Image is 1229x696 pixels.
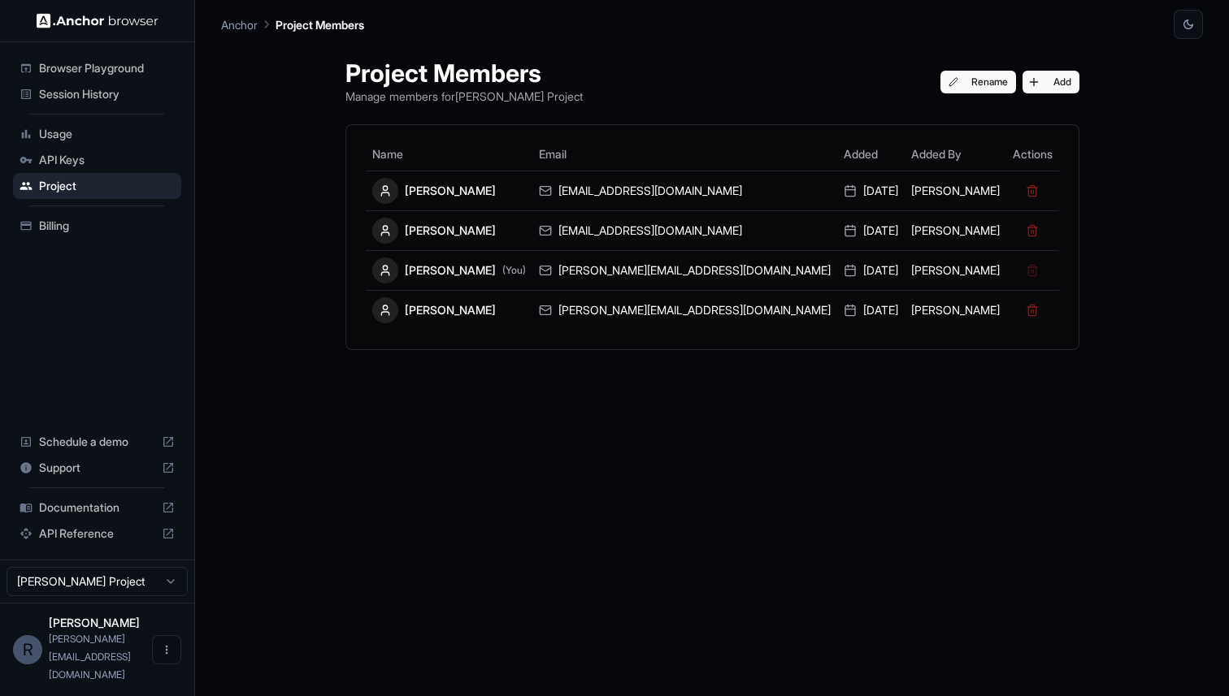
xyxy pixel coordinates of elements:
th: Email [532,138,837,171]
div: Usage [13,121,181,147]
button: Open menu [152,635,181,664]
span: API Reference [39,525,155,542]
div: [EMAIL_ADDRESS][DOMAIN_NAME] [539,183,831,199]
span: Billing [39,218,175,234]
span: ryan@plato.so [49,633,131,681]
td: [PERSON_NAME] [905,290,1006,330]
div: API Reference [13,521,181,547]
div: R [13,635,42,664]
div: [PERSON_NAME] [372,178,526,204]
span: Schedule a demo [39,434,155,450]
div: [DATE] [844,302,898,318]
div: [PERSON_NAME][EMAIL_ADDRESS][DOMAIN_NAME] [539,262,831,279]
span: Browser Playground [39,60,175,76]
td: [PERSON_NAME] [905,210,1006,250]
div: [PERSON_NAME] [372,297,526,323]
span: Documentation [39,499,155,516]
div: Project [13,173,181,199]
th: Actions [1006,138,1059,171]
span: API Keys [39,152,175,168]
div: [DATE] [844,262,898,279]
div: Browser Playground [13,55,181,81]
td: [PERSON_NAME] [905,250,1006,290]
p: Manage members for [PERSON_NAME] Project [345,88,583,105]
div: [EMAIL_ADDRESS][DOMAIN_NAME] [539,223,831,239]
div: [PERSON_NAME] [372,218,526,244]
button: Rename [940,71,1016,93]
h1: Project Members [345,58,583,88]
div: API Keys [13,147,181,173]
div: Documentation [13,495,181,521]
div: Billing [13,213,181,239]
div: Support [13,455,181,481]
div: Session History [13,81,181,107]
div: Schedule a demo [13,429,181,455]
div: [PERSON_NAME] [372,257,526,283]
p: Project Members [276,16,364,33]
div: [PERSON_NAME][EMAIL_ADDRESS][DOMAIN_NAME] [539,302,831,318]
span: Usage [39,126,175,142]
th: Added [837,138,905,171]
div: [DATE] [844,223,898,239]
span: Support [39,460,155,476]
th: Name [366,138,532,171]
nav: breadcrumb [221,15,364,33]
span: Ryan Voigt [49,616,140,629]
td: [PERSON_NAME] [905,171,1006,210]
span: Session History [39,86,175,102]
div: [DATE] [844,183,898,199]
th: Added By [905,138,1006,171]
img: Anchor Logo [37,13,159,28]
button: Add [1023,71,1079,93]
span: (You) [502,264,526,277]
span: Project [39,178,175,194]
p: Anchor [221,16,258,33]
